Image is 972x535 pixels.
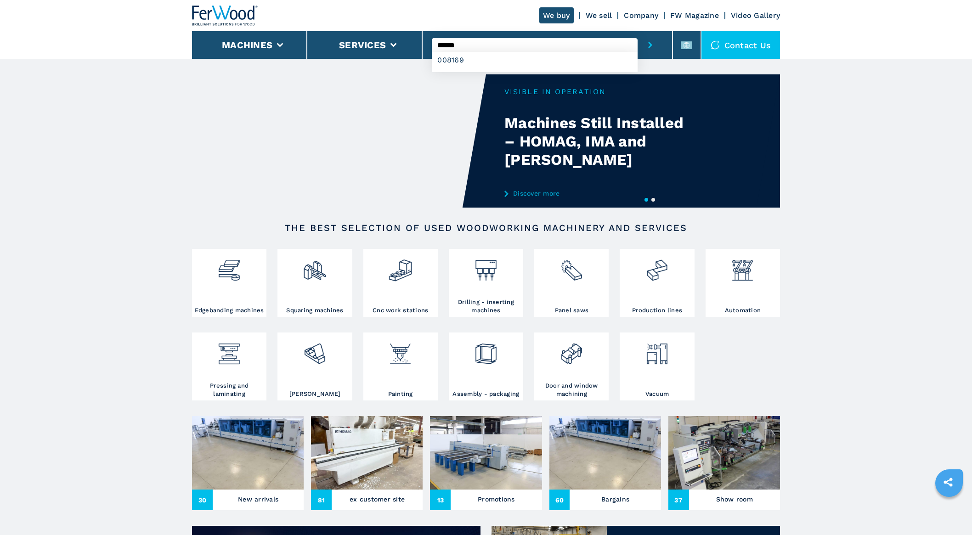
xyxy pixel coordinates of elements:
img: aspirazione_1.png [645,335,669,366]
a: Edgebanding machines [192,249,266,317]
h3: Painting [388,390,413,398]
img: sezionatrici_2.png [559,251,584,282]
a: Pressing and laminating [192,332,266,400]
a: Drilling - inserting machines [449,249,523,317]
img: Show room [668,416,780,490]
a: Cnc work stations [363,249,438,317]
a: Vacuum [620,332,694,400]
a: Panel saws [534,249,609,317]
a: Production lines [620,249,694,317]
a: Assembly - packaging [449,332,523,400]
img: lavorazione_porte_finestre_2.png [559,335,584,366]
img: squadratrici_2.png [303,251,327,282]
iframe: Chat [933,494,965,528]
div: 008169 [432,52,637,68]
h3: Drilling - inserting machines [451,298,521,315]
img: pressa-strettoia.png [217,335,241,366]
span: 60 [549,490,570,510]
a: sharethis [937,471,960,494]
h3: Show room [716,493,753,506]
button: submit-button [638,31,663,59]
a: Company [624,11,658,20]
a: Painting [363,332,438,400]
h3: Vacuum [645,390,669,398]
a: Automation [706,249,780,317]
h3: Panel saws [555,306,589,315]
a: New arrivals30New arrivals [192,416,304,510]
a: FW Magazine [670,11,719,20]
img: automazione.png [730,251,755,282]
img: Ferwood [192,6,258,26]
a: Show room37Show room [668,416,780,510]
h3: Production lines [632,306,682,315]
video: Your browser does not support the video tag. [192,74,486,208]
h3: Cnc work stations [373,306,428,315]
h3: Edgebanding machines [195,306,264,315]
span: 81 [311,490,332,510]
img: ex customer site [311,416,423,490]
img: linee_di_produzione_2.png [645,251,669,282]
h3: Squaring machines [286,306,343,315]
img: Contact us [711,40,720,50]
a: [PERSON_NAME] [277,332,352,400]
h3: ex customer site [350,493,405,506]
a: Squaring machines [277,249,352,317]
h3: Automation [725,306,761,315]
span: 37 [668,490,689,510]
a: We sell [586,11,612,20]
h3: [PERSON_NAME] [289,390,340,398]
img: Bargains [549,416,661,490]
div: Contact us [701,31,780,59]
span: 30 [192,490,213,510]
h3: Pressing and laminating [194,382,264,398]
a: Door and window machining [534,332,609,400]
h3: Assembly - packaging [452,390,519,398]
h3: Promotions [478,493,515,506]
h3: New arrivals [238,493,278,506]
img: centro_di_lavoro_cnc_2.png [388,251,413,282]
a: Promotions13Promotions [430,416,542,510]
button: Machines [222,39,272,51]
button: 1 [644,198,648,202]
button: 2 [651,198,655,202]
button: Services [339,39,386,51]
img: bordatrici_1.png [217,251,241,282]
h2: The best selection of used woodworking machinery and services [221,222,751,233]
a: Video Gallery [731,11,780,20]
a: ex customer site81ex customer site [311,416,423,510]
h3: Bargains [601,493,629,506]
a: Discover more [504,190,684,197]
img: New arrivals [192,416,304,490]
span: 13 [430,490,451,510]
img: montaggio_imballaggio_2.png [474,335,498,366]
a: Bargains60Bargains [549,416,661,510]
img: Promotions [430,416,542,490]
img: verniciatura_1.png [388,335,413,366]
a: We buy [539,7,574,23]
img: levigatrici_2.png [303,335,327,366]
h3: Door and window machining [537,382,606,398]
img: foratrici_inseritrici_2.png [474,251,498,282]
